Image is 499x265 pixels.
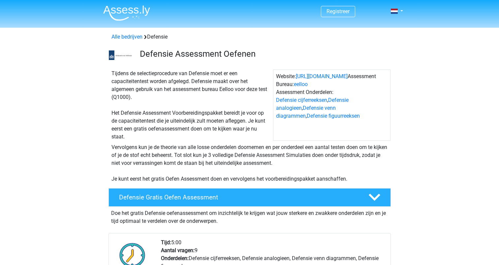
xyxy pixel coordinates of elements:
[276,97,349,111] a: Defensie analogieen
[273,70,390,141] div: Website: Assessment Bureau: Assessment Onderdelen: , , ,
[161,247,195,253] b: Aantal vragen:
[161,239,171,246] b: Tijd:
[109,33,390,41] div: Defensie
[109,207,391,225] div: Doe het gratis Defensie oefenassessment om inzichtelijk te krijgen wat jouw sterkere en zwakkere ...
[109,143,390,183] div: Vervolgens kun je de theorie van alle losse onderdelen doornemen en per onderdeel een aantal test...
[294,81,308,87] a: eelloo
[119,193,358,201] h4: Defensie Gratis Oefen Assessment
[307,113,360,119] a: Defensie figuurreeksen
[276,105,336,119] a: Defensie venn diagrammen
[140,49,386,59] h3: Defensie Assessment Oefenen
[109,70,273,141] div: Tijdens de selectieprocedure van Defensie moet er een capaciteitentest worden afgelegd. Defensie ...
[106,188,393,207] a: Defensie Gratis Oefen Assessment
[111,34,142,40] a: Alle bedrijven
[103,5,150,21] img: Assessly
[276,97,327,103] a: Defensie cijferreeksen
[161,255,189,261] b: Onderdelen:
[296,73,348,79] a: [URL][DOMAIN_NAME]
[327,8,350,15] a: Registreer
